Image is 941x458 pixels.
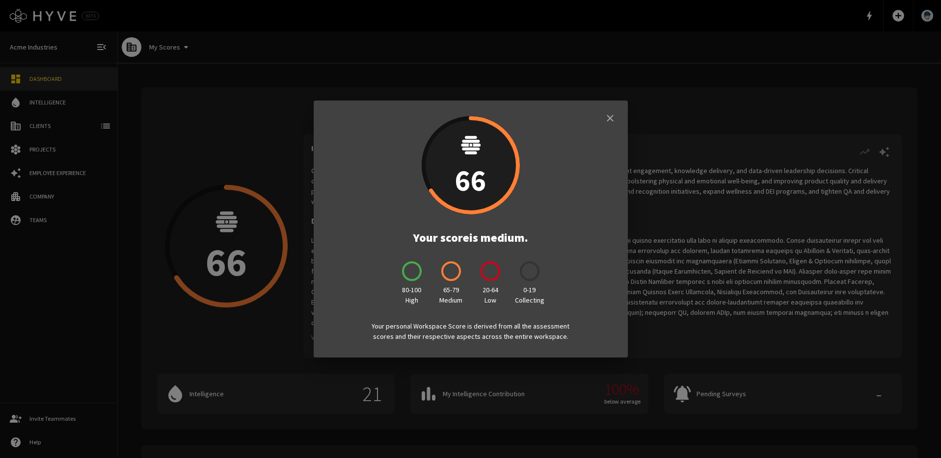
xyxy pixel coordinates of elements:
[413,230,528,246] h5: is medium.
[440,230,469,245] span: score
[439,295,462,305] p: Medium
[413,230,438,245] span: Your
[405,295,418,305] p: High
[523,285,536,295] p: 0-19
[515,295,544,305] p: Collecting
[443,285,459,295] p: 65-79
[484,295,496,305] p: Low
[483,285,498,295] p: 20-64
[402,285,421,295] p: 80-100
[372,322,569,341] span: Your personal Workspace Score is derived from all the assessment scores and their respective aspe...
